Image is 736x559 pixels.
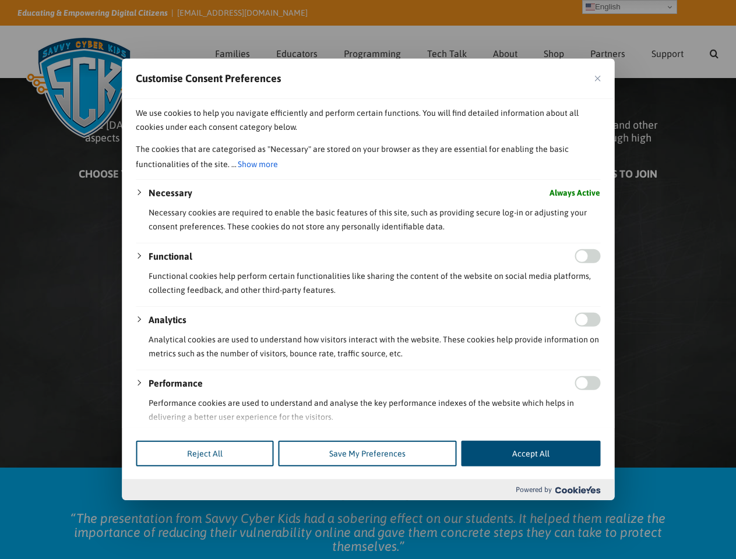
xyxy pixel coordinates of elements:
p: Functional cookies help perform certain functionalities like sharing the content of the website o... [149,269,600,297]
span: Customise Consent Preferences [136,72,281,86]
input: Enable Analytics [575,313,600,327]
p: Necessary cookies are required to enable the basic features of this site, such as providing secur... [149,206,600,233]
button: Functional [149,249,192,263]
img: Close [594,76,600,82]
img: Cookieyes logo [555,486,600,494]
button: Performance [149,376,203,390]
button: Show more [237,156,279,172]
p: Analytical cookies are used to understand how visitors interact with the website. These cookies h... [149,332,600,360]
p: The cookies that are categorised as "Necessary" are stored on your browser as they are essential ... [136,142,600,172]
p: Performance cookies are used to understand and analyse the key performance indexes of the website... [149,396,600,424]
div: Powered by [122,479,614,500]
span: Always Active [550,186,600,200]
button: Reject All [136,441,273,466]
button: Accept All [461,441,600,466]
p: We use cookies to help you navigate efficiently and perform certain functions. You will find deta... [136,106,600,134]
button: Save My Preferences [278,441,456,466]
input: Enable Performance [575,376,600,390]
input: Enable Functional [575,249,600,263]
button: Necessary [149,186,192,200]
button: Analytics [149,313,186,327]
